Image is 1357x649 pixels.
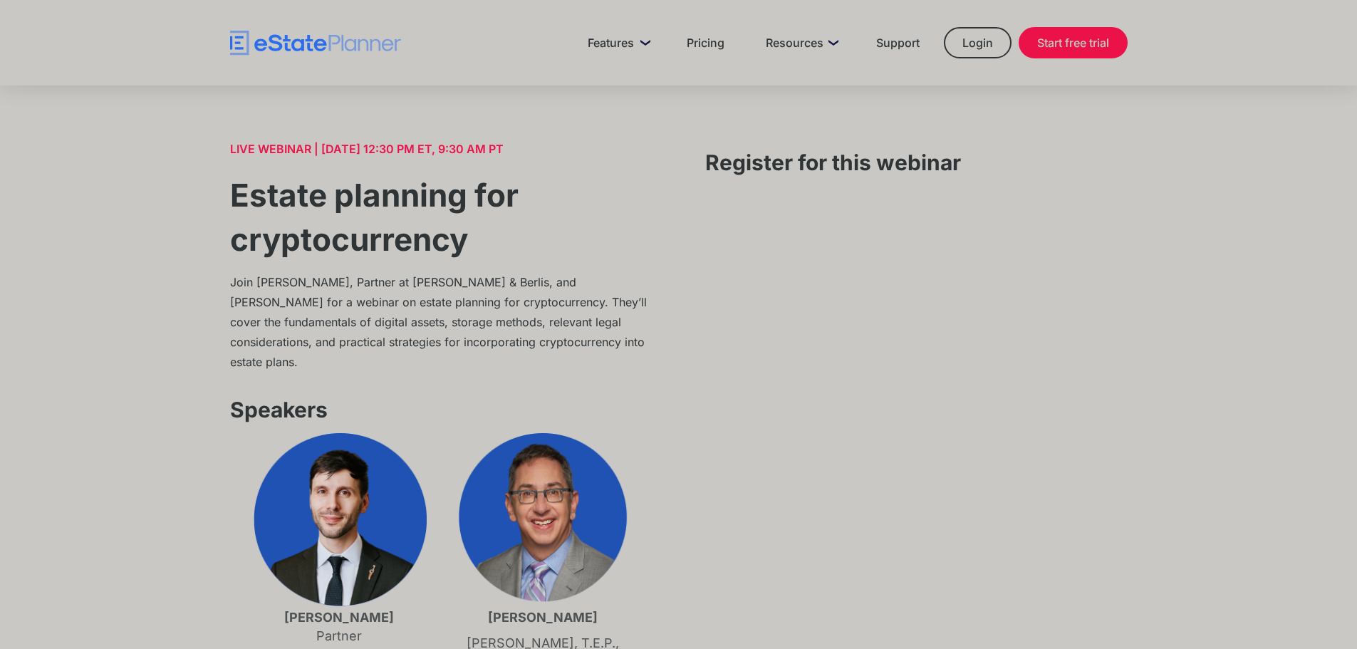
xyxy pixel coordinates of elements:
[230,393,652,426] h3: Speakers
[230,139,652,159] div: LIVE WEBINAR | [DATE] 12:30 PM ET, 9:30 AM PT
[670,28,742,57] a: Pricing
[230,173,652,261] h1: Estate planning for cryptocurrency
[859,28,937,57] a: Support
[284,610,394,625] strong: [PERSON_NAME]
[571,28,662,57] a: Features
[705,146,1127,179] h3: Register for this webinar
[230,31,401,56] a: home
[230,272,652,372] div: Join [PERSON_NAME], Partner at [PERSON_NAME] & Berlis, and [PERSON_NAME] for a webinar on estate ...
[488,610,598,625] strong: [PERSON_NAME]
[251,608,427,645] p: Partner
[749,28,852,57] a: Resources
[705,207,1127,450] iframe: Form 0
[1019,27,1128,58] a: Start free trial
[944,27,1012,58] a: Login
